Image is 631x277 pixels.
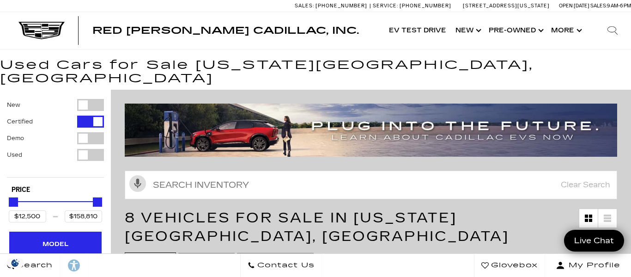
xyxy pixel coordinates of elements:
[373,3,398,9] span: Service:
[370,3,454,8] a: Service: [PHONE_NUMBER]
[545,254,631,277] button: Open user profile menu
[12,186,99,194] h5: Price
[7,100,20,110] label: New
[129,175,146,192] svg: Click to toggle on voice search
[315,3,367,9] span: [PHONE_NUMBER]
[32,239,79,249] div: Model
[93,197,102,207] div: Maximum Price
[5,258,26,268] img: Opt-Out Icon
[18,22,65,39] img: Cadillac Dark Logo with Cadillac White Text
[564,230,624,252] a: Live Chat
[92,26,359,35] a: Red [PERSON_NAME] Cadillac, Inc.
[240,254,322,277] a: Contact Us
[14,259,53,272] span: Search
[559,3,589,9] span: Open [DATE]
[463,3,550,9] a: [STREET_ADDRESS][US_STATE]
[125,104,617,156] img: ev-blog-post-banners4
[474,254,545,277] a: Glovebox
[607,3,631,9] span: 9 AM-6 PM
[92,25,359,36] span: Red [PERSON_NAME] Cadillac, Inc.
[570,235,619,246] span: Live Chat
[255,259,315,272] span: Contact Us
[484,12,546,49] a: Pre-Owned
[65,210,102,222] input: Maximum
[7,117,33,126] label: Certified
[7,150,22,160] label: Used
[565,259,620,272] span: My Profile
[9,194,102,222] div: Price
[295,3,370,8] a: Sales: [PHONE_NUMBER]
[9,197,18,207] div: Minimum Price
[451,12,484,49] a: New
[590,3,607,9] span: Sales:
[384,12,451,49] a: EV Test Drive
[125,171,617,199] input: Search Inventory
[9,232,102,257] div: ModelModel
[9,210,46,222] input: Minimum
[125,209,509,245] span: 8 Vehicles for Sale in [US_STATE][GEOGRAPHIC_DATA], [GEOGRAPHIC_DATA]
[7,99,104,177] div: Filter by Vehicle Type
[489,259,538,272] span: Glovebox
[7,134,24,143] label: Demo
[400,3,451,9] span: [PHONE_NUMBER]
[295,3,314,9] span: Sales:
[5,258,26,268] section: Click to Open Cookie Consent Modal
[546,12,585,49] button: More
